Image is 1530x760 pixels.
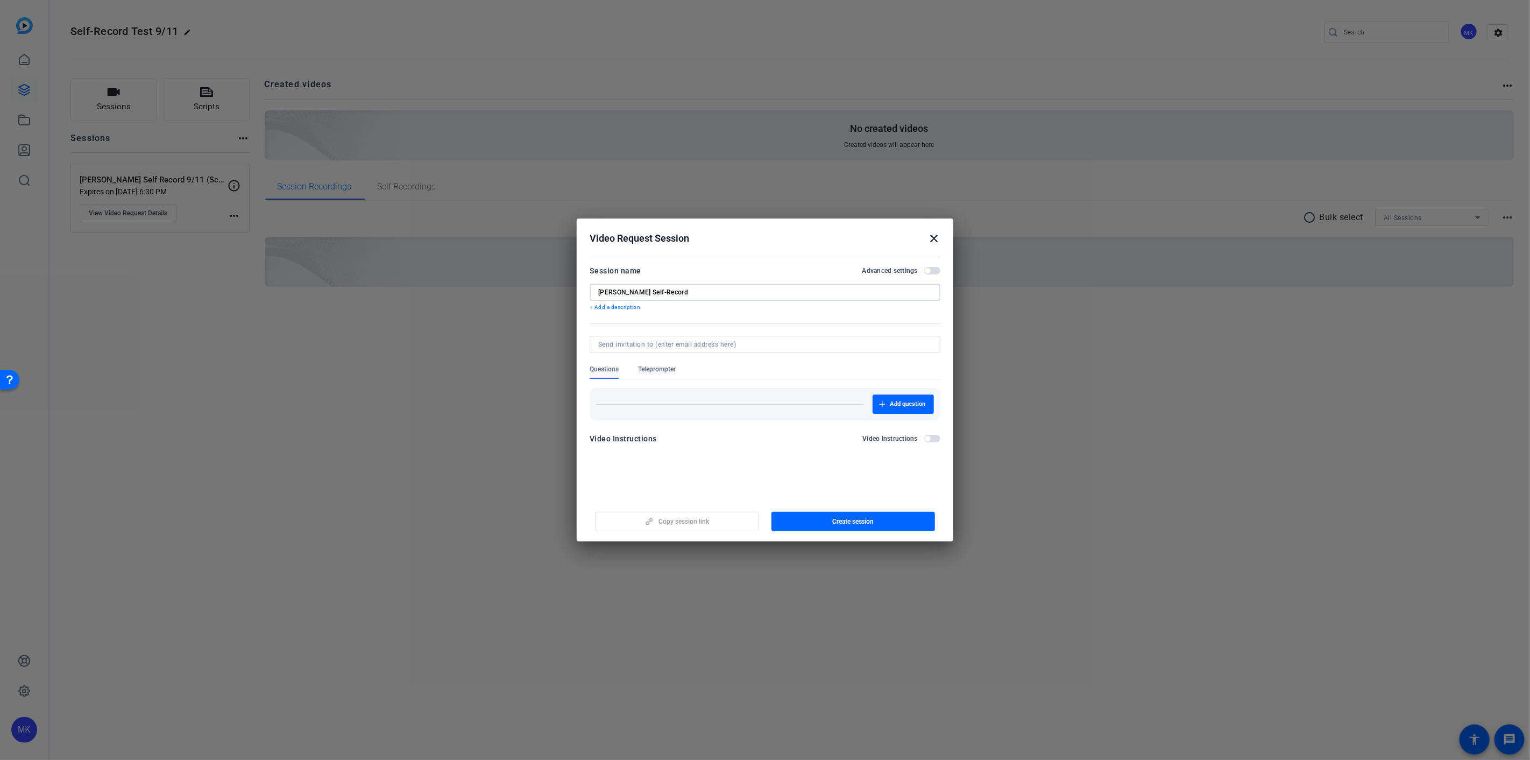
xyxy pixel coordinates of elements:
input: Send invitation to (enter email address here) [598,340,927,349]
span: Add question [890,400,925,409]
button: Create session [771,512,936,531]
button: Add question [873,395,934,414]
div: Video Request Session [590,232,940,245]
h2: Video Instructions [863,434,918,443]
input: Enter Session Name [598,288,932,297]
div: Session name [590,264,641,277]
p: + Add a description [590,303,940,312]
mat-icon: close [927,232,940,245]
span: Teleprompter [638,365,676,374]
span: Create session [832,517,874,526]
div: Video Instructions [590,432,657,445]
h2: Advanced settings [862,266,918,275]
span: Questions [590,365,619,374]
